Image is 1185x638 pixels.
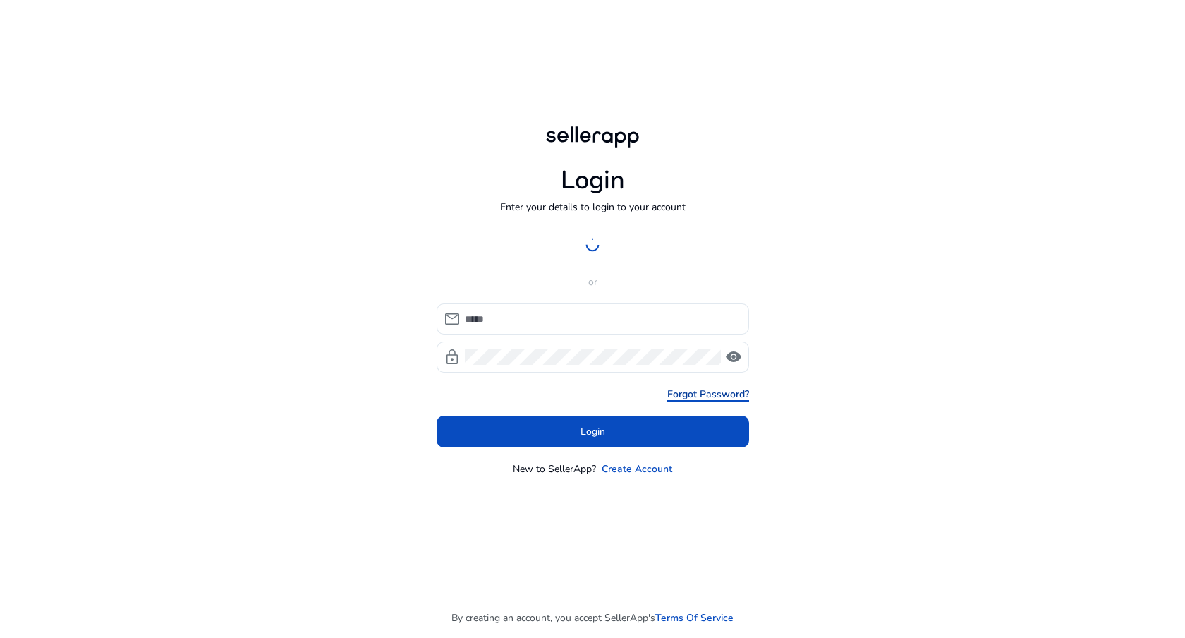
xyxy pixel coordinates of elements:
[602,462,672,476] a: Create Account
[581,424,605,439] span: Login
[437,416,749,447] button: Login
[444,311,461,327] span: mail
[437,275,749,289] p: or
[500,200,686,215] p: Enter your details to login to your account
[513,462,596,476] p: New to SellerApp?
[561,165,625,195] h1: Login
[667,387,749,402] a: Forgot Password?
[655,610,734,625] a: Terms Of Service
[725,349,742,366] span: visibility
[444,349,461,366] span: lock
